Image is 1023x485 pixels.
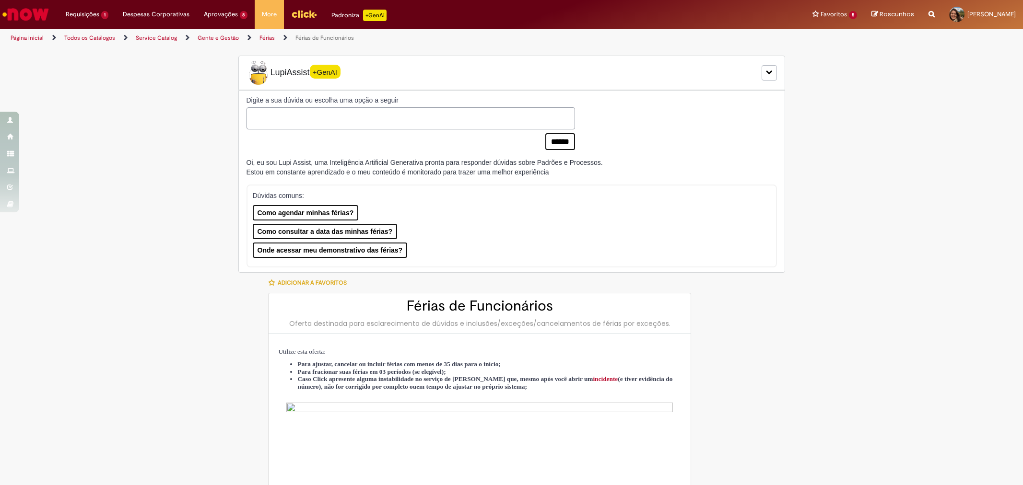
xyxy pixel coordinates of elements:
span: Adicionar a Favoritos [278,279,347,287]
ul: Trilhas de página [7,29,675,47]
a: Gente e Gestão [198,34,239,42]
div: Oferta destinada para esclarecimento de dúvidas e inclusões/exceções/cancelamentos de férias por ... [278,319,681,328]
span: 8 [240,11,248,19]
span: More [262,10,277,19]
span: [PERSON_NAME] [967,10,1016,18]
span: Favoritos [821,10,847,19]
button: Onde acessar meu demonstrativo das férias? [253,242,408,258]
span: Aprovações [204,10,238,19]
div: Padroniza [331,10,387,21]
a: incidente [593,375,618,382]
span: Caso Click apresente alguma instabilidade no serviço de [PERSON_NAME] que, mesmo após você abrir ... [297,375,672,390]
a: Todos os Catálogos [64,34,115,42]
span: Para ajustar, cancelar ou incluir férias com menos de 35 dias para o início; [297,360,500,368]
a: Página inicial [11,34,44,42]
span: 1 [101,11,108,19]
h2: Férias de Funcionários [278,298,681,314]
img: ServiceNow [1,5,50,24]
span: +GenAI [310,65,341,79]
button: Como agendar minhas férias? [253,205,359,220]
p: +GenAi [363,10,387,21]
button: Como consultar a data das minhas férias? [253,224,398,239]
a: Férias [259,34,275,42]
span: Requisições [66,10,99,19]
span: Utilize esta oferta: [278,348,325,355]
div: LupiLupiAssist+GenAI [238,56,785,90]
span: Rascunhos [880,10,914,19]
strong: em tempo de ajustar no próprio sistema; [416,383,527,390]
p: Dúvidas comuns: [253,191,755,200]
a: Férias de Funcionários [295,34,354,42]
span: Para fracionar suas férias em 03 períodos (se elegível); [297,368,446,375]
span: 5 [849,11,857,19]
span: Despesas Corporativas [123,10,189,19]
span: LupiAssist [247,61,341,85]
label: Digite a sua dúvida ou escolha uma opção a seguir [247,95,575,105]
img: click_logo_yellow_360x200.png [291,7,317,21]
img: Lupi [247,61,270,85]
div: Oi, eu sou Lupi Assist, uma Inteligência Artificial Generativa pronta para responder dúvidas sobr... [247,158,603,177]
button: Adicionar a Favoritos [268,273,352,293]
a: Rascunhos [871,10,914,19]
a: Service Catalog [136,34,177,42]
